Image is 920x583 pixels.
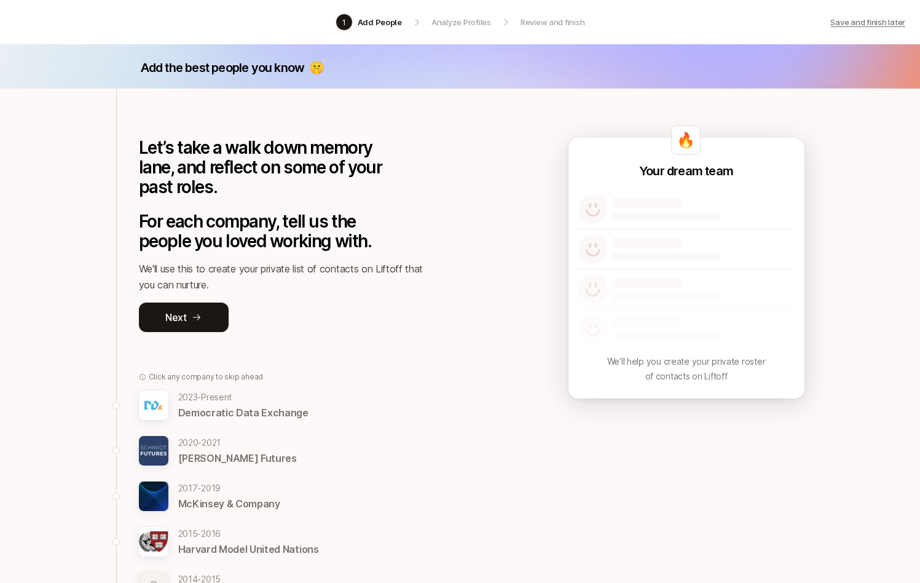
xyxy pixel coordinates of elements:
p: We’ll help you create your private roster of contacts on Liftoff [607,354,766,384]
button: Next [139,303,229,332]
p: 🤫 [309,59,324,76]
p: Review and finish [521,16,585,28]
p: Your dream team [639,162,733,180]
img: default-avatar.svg [578,234,608,264]
p: Add People [358,16,402,28]
p: McKinsey & Company [178,496,280,512]
img: 973e86e5_3432_4657_ac1c_685aa8bab78b.jpg [139,436,168,466]
p: 2015 - 2016 [178,526,319,541]
div: 🔥 [671,125,701,155]
p: Analyze Profiles [431,16,491,28]
p: Click any company to skip ahead [149,371,264,383]
p: [PERSON_NAME] Futures [178,450,297,466]
img: c7bca7ea_4137_45df_b7d6_d13dbb84a628.jpg [139,527,168,557]
p: 2023 - Present [178,390,309,405]
p: 2017 - 2019 [178,481,280,496]
p: Harvard Model United Nations [178,541,319,557]
p: 1 [342,16,346,28]
p: For each company, tell us the people you loved working with. [139,212,403,251]
img: default-avatar.svg [578,194,608,224]
a: Save and finish later [830,16,905,28]
p: Let’s take a walk down memory lane, and reflect on some of your past roles. [139,138,403,197]
p: Democratic Data Exchange [178,405,309,421]
img: 959bebaf_dcab_48df_9ab7_8b2484b7ba89.jpg [139,391,168,420]
p: Next [165,309,187,325]
p: We'll use this to create your private list of contacts on Liftoff that you can nurture. [139,261,434,293]
p: Add the best people you know [141,59,305,76]
p: 2020 - 2021 [178,435,297,450]
img: f39e7aa2_b795_4ace_9e61_3277a461a18b.jpg [139,482,168,511]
